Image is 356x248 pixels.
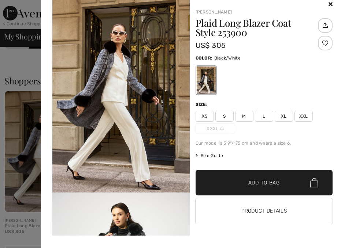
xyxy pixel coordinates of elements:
span: Color: [196,56,213,61]
span: US$ 305 [196,41,226,50]
div: Black/White [196,66,215,94]
span: XL [275,111,293,122]
span: M [235,111,253,122]
span: S [215,111,234,122]
span: XXXL [196,123,235,134]
div: Size: [196,101,209,108]
span: Size Guide [196,152,223,159]
span: Black/White [214,56,241,61]
a: [PERSON_NAME] [196,9,232,15]
button: Add to Bag [196,170,333,195]
span: XXL [294,111,313,122]
span: Help [16,5,31,12]
h1: Plaid Long Blazer Coat Style 253900 [196,18,321,37]
span: Add to Bag [248,179,280,187]
span: XS [196,111,214,122]
div: Our model is 5'9"/175 cm and wears a size 6. [196,140,333,146]
img: ring-m.svg [220,127,224,130]
img: Share [319,19,331,31]
span: L [255,111,273,122]
button: Product Details [196,198,333,224]
img: Bag.svg [310,178,318,187]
